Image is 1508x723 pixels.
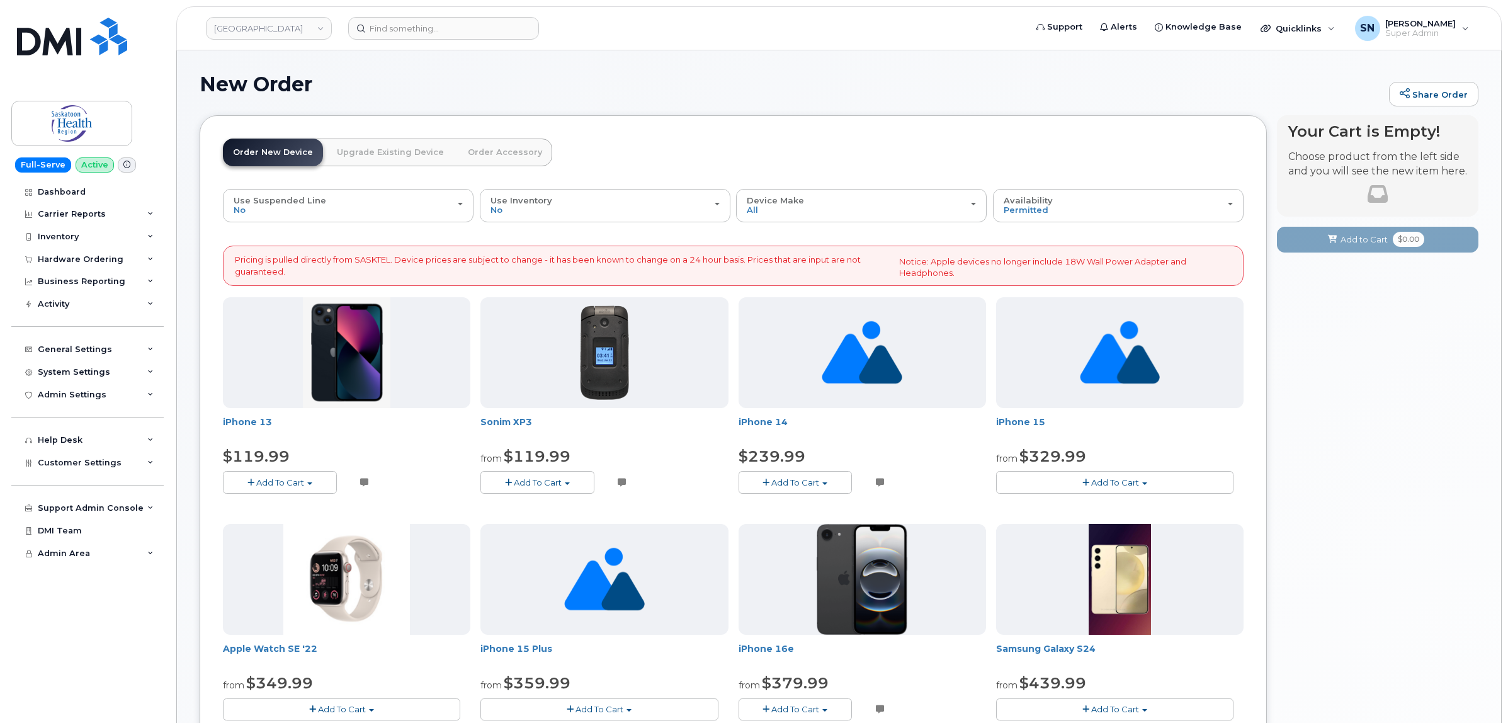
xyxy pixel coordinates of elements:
[235,254,889,277] p: Pricing is pulled directly from SASKTEL. Device prices are subject to change - it has been known ...
[1288,150,1467,179] p: Choose product from the left side and you will see the new item here.
[234,195,326,205] span: Use Suspended Line
[1089,524,1151,635] img: S24.jpg
[739,642,986,668] div: iPhone 16e
[234,205,246,215] span: No
[580,305,629,400] img: 150
[747,195,804,205] span: Device Make
[223,189,473,222] button: Use Suspended Line No
[771,477,819,487] span: Add To Cart
[739,698,853,720] button: Add To Cart
[318,704,366,714] span: Add To Cart
[996,680,1018,691] small: from
[762,674,829,692] span: $379.99
[1277,227,1478,253] button: Add to Cart $0.00
[480,416,728,441] div: Sonim XP3
[1341,234,1388,246] span: Add to Cart
[504,447,570,465] span: $119.99
[1389,82,1478,107] a: Share Order
[899,256,1232,279] p: Notice: Apple devices no longer include 18W Wall Power Adapter and Headphones.
[1019,447,1086,465] span: $329.99
[246,674,313,692] span: $349.99
[480,642,728,668] div: iPhone 15 Plus
[490,205,502,215] span: No
[996,416,1244,441] div: iPhone 15
[564,524,644,635] img: no_image_found-2caef05468ed5679b831cfe6fc140e25e0c280774317ffc20a367ab7fd17291e.png
[223,680,244,691] small: from
[771,704,819,714] span: Add To Cart
[223,416,272,428] a: iPhone 13
[736,189,987,222] button: Device Make All
[283,524,410,635] img: Screenshot_2022-11-04_110105.png
[739,680,760,691] small: from
[480,189,730,222] button: Use Inventory No
[256,477,304,487] span: Add To Cart
[1004,205,1048,215] span: Permitted
[996,642,1244,668] div: Samsung Galaxy S24
[223,416,470,441] div: iPhone 13
[504,674,570,692] span: $359.99
[303,297,391,408] img: mini.png
[996,471,1233,493] button: Add To Cart
[996,416,1045,428] a: iPhone 15
[223,642,470,668] div: Apple Watch SE '22
[514,477,562,487] span: Add To Cart
[480,471,594,493] button: Add To Cart
[996,698,1233,720] button: Add To Cart
[223,643,317,654] a: Apple Watch SE '22
[223,447,290,465] span: $119.99
[1091,704,1139,714] span: Add To Cart
[200,73,1383,95] h1: New Order
[458,139,552,166] a: Order Accessory
[1288,123,1467,140] h4: Your Cart is Empty!
[747,205,758,215] span: All
[739,416,788,428] a: iPhone 14
[739,643,794,654] a: iPhone 16e
[490,195,552,205] span: Use Inventory
[223,139,323,166] a: Order New Device
[480,643,552,654] a: iPhone 15 Plus
[739,471,853,493] button: Add To Cart
[480,698,718,720] button: Add To Cart
[327,139,454,166] a: Upgrade Existing Device
[817,524,908,635] img: iPhone_16e_Black_PDP_Image_Position_1__en-US-657x800.png
[480,453,502,464] small: from
[480,680,502,691] small: from
[1393,232,1424,247] span: $0.00
[1080,297,1160,408] img: no_image_found-2caef05468ed5679b831cfe6fc140e25e0c280774317ffc20a367ab7fd17291e.png
[739,447,805,465] span: $239.99
[996,643,1096,654] a: Samsung Galaxy S24
[996,453,1018,464] small: from
[1091,477,1139,487] span: Add To Cart
[480,416,532,428] a: Sonim XP3
[822,297,902,408] img: no_image_found-2caef05468ed5679b831cfe6fc140e25e0c280774317ffc20a367ab7fd17291e.png
[739,416,986,441] div: iPhone 14
[223,698,460,720] button: Add To Cart
[223,471,337,493] button: Add To Cart
[575,704,623,714] span: Add To Cart
[1019,674,1086,692] span: $439.99
[1004,195,1053,205] span: Availability
[1453,668,1499,714] iframe: Messenger Launcher
[993,189,1244,222] button: Availability Permitted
